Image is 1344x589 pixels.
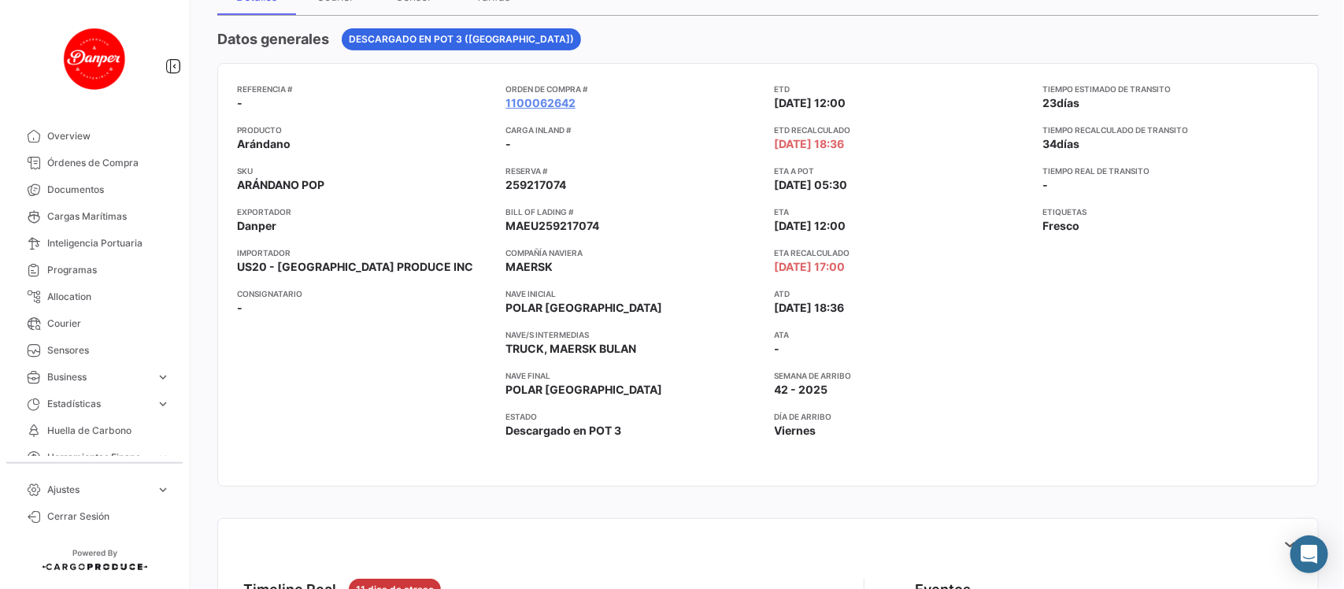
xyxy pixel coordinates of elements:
span: [DATE] 18:36 [775,300,845,316]
app-card-info-title: SKU [237,165,493,177]
app-card-info-title: Nave final [505,369,761,382]
span: Ajustes [47,483,150,497]
span: 259217074 [505,177,566,193]
app-card-info-title: Carga inland # [505,124,761,136]
app-card-info-title: Referencia # [237,83,493,95]
span: [DATE] 12:00 [775,95,846,111]
app-card-info-title: ATD [775,287,1031,300]
span: POLAR [GEOGRAPHIC_DATA] [505,382,662,398]
app-card-info-title: Semana de Arribo [775,369,1031,382]
span: [DATE] 18:36 [775,136,845,152]
app-card-info-title: Estado [505,410,761,423]
span: días [1057,137,1080,150]
span: Descargado en POT 3 [505,423,621,439]
span: 23 [1043,96,1057,109]
a: Allocation [13,283,176,310]
span: Courier [47,317,170,331]
a: Cargas Marítimas [13,203,176,230]
app-card-info-title: Tiempo real de transito [1043,165,1299,177]
span: 42 - 2025 [775,382,828,398]
span: expand_more [156,483,170,497]
a: Inteligencia Portuaria [13,230,176,257]
span: Cerrar Sesión [47,509,170,524]
span: - [775,341,780,357]
app-card-info-title: ETD [775,83,1031,95]
span: - [237,300,243,316]
span: Danper [237,218,276,234]
app-card-info-title: Exportador [237,206,493,218]
app-card-info-title: Etiquetas [1043,206,1299,218]
app-card-info-title: Consignatario [237,287,493,300]
app-card-info-title: Tiempo estimado de transito [1043,83,1299,95]
app-card-info-title: ETA [775,206,1031,218]
span: expand_more [156,397,170,411]
span: [DATE] 05:30 [775,177,848,193]
a: Documentos [13,176,176,203]
a: Programas [13,257,176,283]
app-card-info-title: Importador [237,246,493,259]
span: TRUCK, MAERSK BULAN [505,341,636,357]
a: Huella de Carbono [13,417,176,444]
span: Fresco [1043,218,1080,234]
a: Órdenes de Compra [13,150,176,176]
span: MAERSK [505,259,553,275]
app-card-info-title: ETA Recalculado [775,246,1031,259]
img: danper-logo.png [55,19,134,98]
span: Huella de Carbono [47,424,170,438]
span: expand_more [156,450,170,465]
app-card-info-title: ETA a POT [775,165,1031,177]
app-card-info-title: Producto [237,124,493,136]
a: Sensores [13,337,176,364]
app-card-info-title: ATA [775,328,1031,341]
span: Sensores [47,343,170,357]
span: Cargas Marítimas [47,209,170,224]
app-card-info-title: ETD Recalculado [775,124,1031,136]
span: Órdenes de Compra [47,156,170,170]
span: Programas [47,263,170,277]
app-card-info-title: Compañía naviera [505,246,761,259]
span: Documentos [47,183,170,197]
span: - [505,136,511,152]
span: Business [47,370,150,384]
app-card-info-title: Nave/s intermedias [505,328,761,341]
div: Abrir Intercom Messenger [1290,535,1328,573]
h4: Datos generales [217,28,329,50]
span: [DATE] 17:00 [775,259,846,275]
span: Overview [47,129,170,143]
span: POLAR [GEOGRAPHIC_DATA] [505,300,662,316]
app-card-info-title: Orden de Compra # [505,83,761,95]
span: días [1057,96,1080,109]
span: [DATE] 12:00 [775,218,846,234]
span: 34 [1043,137,1057,150]
span: - [1043,178,1049,191]
span: Estadísticas [47,397,150,411]
app-card-info-title: Reserva # [505,165,761,177]
app-card-info-title: Bill of Lading # [505,206,761,218]
app-card-info-title: Nave inicial [505,287,761,300]
span: US20 - [GEOGRAPHIC_DATA] PRODUCE INC [237,259,473,275]
a: Courier [13,310,176,337]
span: Arándano [237,136,291,152]
span: ARÁNDANO POP [237,177,324,193]
span: - [237,95,243,111]
a: 1100062642 [505,95,576,111]
span: Viernes [775,423,816,439]
span: Herramientas Financieras [47,450,150,465]
span: Descargado en POT 3 ([GEOGRAPHIC_DATA]) [349,32,574,46]
a: Overview [13,123,176,150]
app-card-info-title: Tiempo recalculado de transito [1043,124,1299,136]
span: MAEU259217074 [505,218,599,234]
span: Inteligencia Portuaria [47,236,170,250]
app-card-info-title: Día de Arribo [775,410,1031,423]
span: Allocation [47,290,170,304]
span: expand_more [156,370,170,384]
